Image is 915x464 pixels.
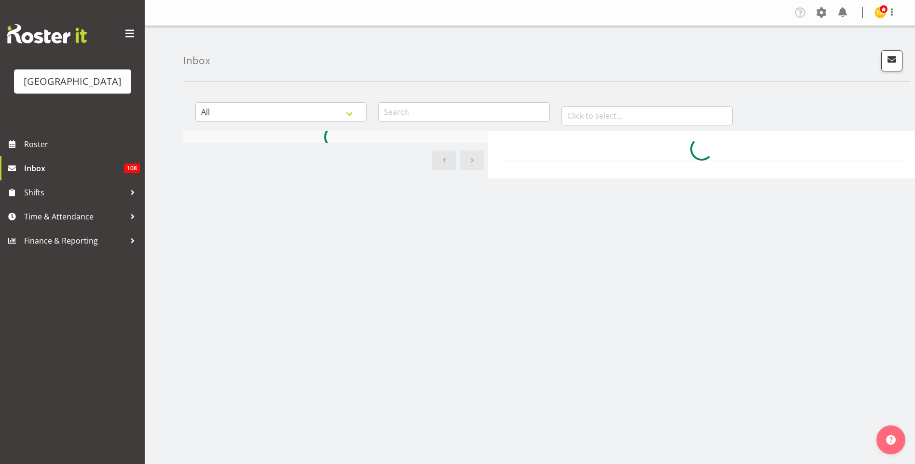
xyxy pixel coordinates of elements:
[561,106,733,125] input: Click to select...
[886,435,896,445] img: help-xxl-2.png
[460,150,484,170] a: Next page
[24,209,125,224] span: Time & Attendance
[378,102,549,122] input: Search
[7,24,87,43] img: Rosterit website logo
[24,137,140,151] span: Roster
[432,150,456,170] a: Previous page
[24,74,122,89] div: [GEOGRAPHIC_DATA]
[183,55,210,66] h4: Inbox
[24,161,124,176] span: Inbox
[874,7,886,18] img: thomas-meulenbroek4912.jpg
[24,185,125,200] span: Shifts
[24,233,125,248] span: Finance & Reporting
[124,164,140,173] span: 108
